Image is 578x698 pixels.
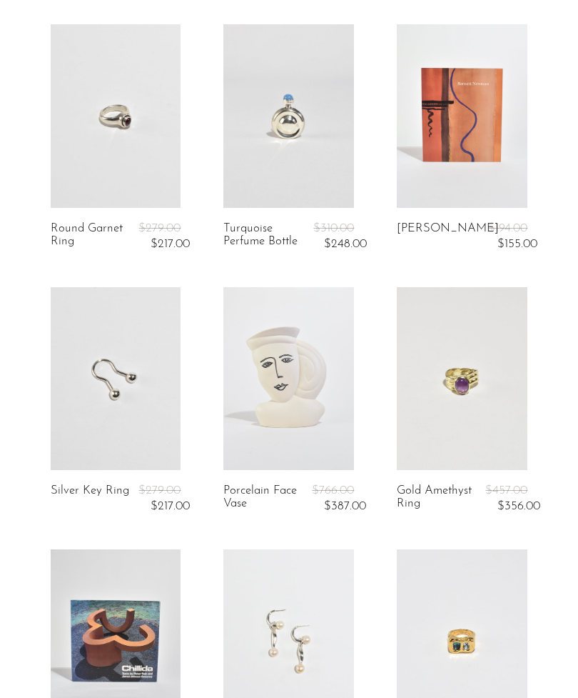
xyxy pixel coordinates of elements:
span: $217.00 [151,500,190,512]
span: $387.00 [324,500,366,512]
span: $217.00 [151,238,190,250]
a: Silver Key Ring [51,484,129,514]
span: $766.00 [312,484,354,497]
span: $356.00 [497,500,540,512]
span: $310.00 [313,222,354,234]
a: Round Garnet Ring [51,222,133,251]
a: [PERSON_NAME] [397,222,499,251]
a: Porcelain Face Vase [223,484,306,514]
span: $279.00 [138,222,181,234]
a: Gold Amethyst Ring [397,484,480,514]
span: $155.00 [497,238,537,250]
span: $194.00 [488,222,527,234]
span: $457.00 [485,484,527,497]
a: Turquoise Perfume Bottle [223,222,306,251]
span: $248.00 [324,238,367,250]
span: $279.00 [138,484,181,497]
